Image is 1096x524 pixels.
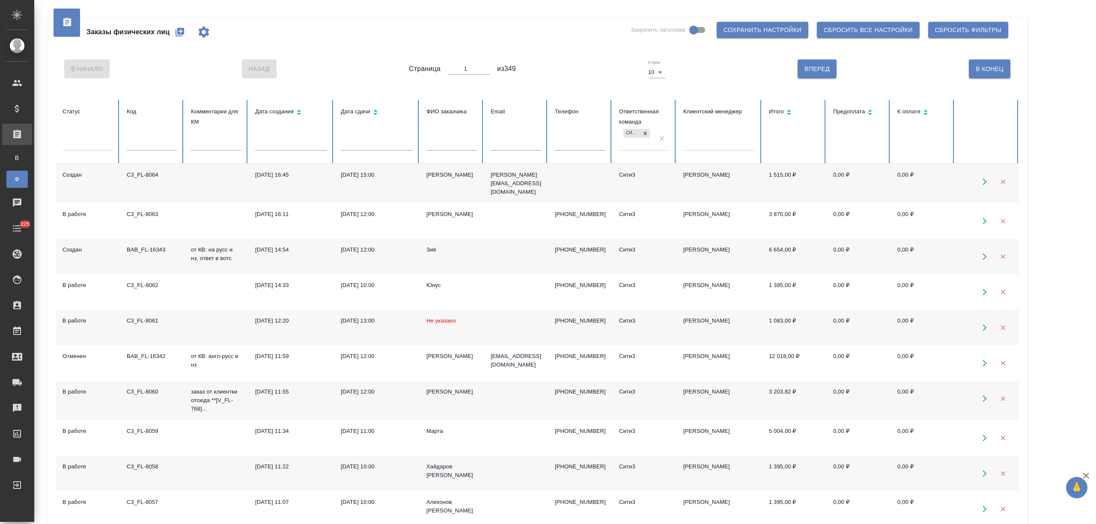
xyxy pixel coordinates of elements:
[994,283,1012,301] button: Удалить
[826,274,890,310] td: 0,00 ₽
[890,164,955,203] td: 0,00 ₽
[976,354,993,372] button: Открыть
[897,107,948,119] div: Сортировка
[994,248,1012,265] button: Удалить
[255,281,327,290] div: [DATE] 14:33
[676,203,762,239] td: [PERSON_NAME]
[341,171,413,179] div: [DATE] 15:00
[255,388,327,396] div: [DATE] 11:55
[6,171,28,188] a: Ф
[555,388,605,396] p: [PHONE_NUMBER]
[976,64,1004,74] span: В Конец
[555,462,605,471] p: [PHONE_NUMBER]
[341,427,413,435] div: [DATE] 11:00
[127,388,177,396] div: C3_FL-8060
[191,388,241,413] p: заказ от клиентки отсюда **[V_FL-768]...
[555,498,605,506] p: [PHONE_NUMBER]
[341,281,413,290] div: [DATE] 10:00
[824,25,913,36] span: Сбросить все настройки
[1066,477,1087,498] button: 🙏
[826,381,890,420] td: 0,00 ₽
[341,388,413,396] div: [DATE] 12:00
[683,107,755,117] div: Клиентский менеджер
[191,352,241,369] p: от КВ: англ-русс и нз
[619,388,670,396] div: Сити3
[826,345,890,381] td: 0,00 ₽
[426,388,477,396] div: [PERSON_NAME]
[555,246,605,254] p: [PHONE_NUMBER]
[762,420,826,456] td: 5 004,00 ₽
[63,210,113,219] div: В работе
[255,352,327,361] div: [DATE] 11:59
[994,354,1012,372] button: Удалить
[426,352,477,361] div: [PERSON_NAME]
[341,462,413,471] div: [DATE] 10:00
[255,246,327,254] div: [DATE] 14:54
[63,281,113,290] div: В работе
[969,59,1010,78] button: В Конец
[191,246,241,263] p: от КВ: на русс и нз, ответ в вотс
[63,388,113,396] div: В работе
[769,107,819,119] div: Сортировка
[426,171,477,179] div: [PERSON_NAME]
[619,246,670,254] div: Сити3
[890,239,955,274] td: 0,00 ₽
[426,462,477,480] div: Хайдаров [PERSON_NAME]
[255,498,327,506] div: [DATE] 11:07
[935,25,1001,36] span: Сбросить фильтры
[619,352,670,361] div: Сити3
[6,149,28,166] a: В
[255,107,327,119] div: Сортировка
[555,427,605,435] p: [PHONE_NUMBER]
[255,210,327,219] div: [DATE] 16:11
[619,281,670,290] div: Сити3
[676,164,762,203] td: [PERSON_NAME]
[676,274,762,310] td: [PERSON_NAME]
[833,107,884,119] div: Сортировка
[1069,479,1084,497] span: 🙏
[994,173,1012,190] button: Удалить
[890,203,955,239] td: 0,00 ₽
[127,171,177,179] div: C3_FL-8064
[127,246,177,254] div: BAB_FL-16343
[255,171,327,179] div: [DATE] 16:45
[426,281,477,290] div: Юнус
[15,220,35,228] span: 225
[890,345,955,381] td: 0,00 ₽
[648,60,660,65] label: Строк
[890,310,955,345] td: 0,00 ₽
[994,319,1012,336] button: Удалить
[341,210,413,219] div: [DATE] 12:00
[826,456,890,491] td: 0,00 ₽
[762,239,826,274] td: 6 654,00 ₽
[63,317,113,325] div: В работе
[555,317,605,325] p: [PHONE_NUMBER]
[890,456,955,491] td: 0,00 ₽
[676,239,762,274] td: [PERSON_NAME]
[798,59,837,78] button: Вперед
[817,22,920,38] button: Сбросить все настройки
[341,246,413,254] div: [DATE] 12:00
[255,427,327,435] div: [DATE] 11:34
[127,281,177,290] div: C3_FL-8062
[890,381,955,420] td: 0,00 ₽
[619,171,670,179] div: Сити3
[63,107,113,117] div: Статус
[491,107,541,117] div: Email
[762,456,826,491] td: 1 395,00 ₽
[762,203,826,239] td: 3 870,00 ₽
[127,427,177,435] div: C3_FL-8059
[994,212,1012,230] button: Удалить
[63,246,113,254] div: Создан
[928,22,1008,38] button: Сбросить фильтры
[127,210,177,219] div: C3_FL-8063
[127,462,177,471] div: C3_FL-8058
[491,171,541,196] p: [PERSON_NAME][EMAIL_ADDRESS][DOMAIN_NAME]
[555,210,605,219] p: [PHONE_NUMBER]
[619,498,670,506] div: Сити3
[63,427,113,435] div: В работе
[762,310,826,345] td: 1 083,00 ₽
[341,317,413,325] div: [DATE] 13:00
[976,390,993,407] button: Открыть
[826,239,890,274] td: 0,00 ₽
